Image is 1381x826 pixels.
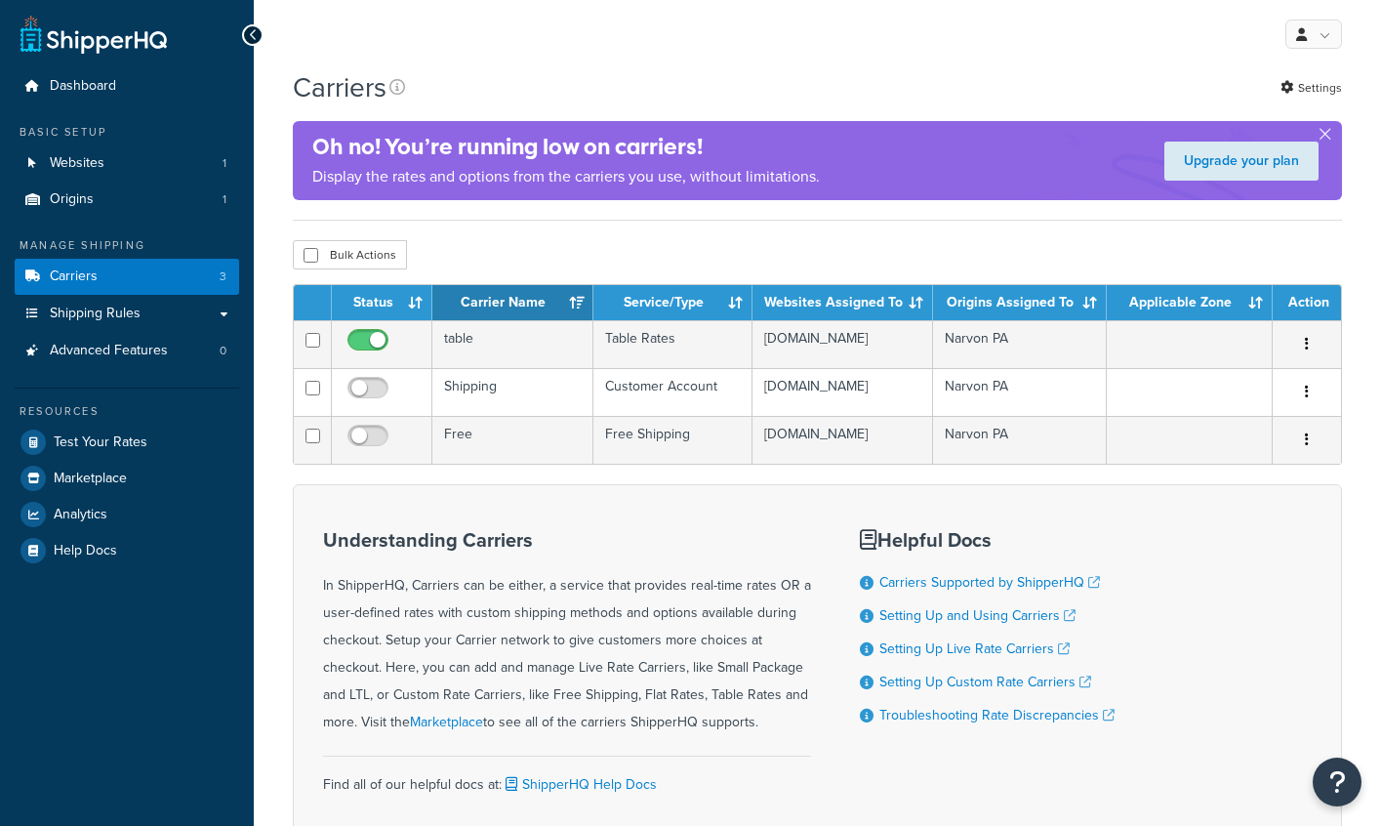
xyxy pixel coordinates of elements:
th: Origins Assigned To: activate to sort column ascending [933,285,1107,320]
a: Marketplace [410,712,483,732]
a: Carriers Supported by ShipperHQ [879,572,1100,593]
span: 0 [220,343,226,359]
a: Websites 1 [15,145,239,182]
div: Find all of our helpful docs at: [323,756,811,799]
a: Help Docs [15,533,239,568]
div: Resources [15,403,239,420]
span: Test Your Rates [54,434,147,451]
li: Advanced Features [15,333,239,369]
td: Narvon PA [933,320,1107,368]
th: Carrier Name: activate to sort column ascending [432,285,593,320]
th: Action [1273,285,1341,320]
th: Service/Type: activate to sort column ascending [593,285,752,320]
span: 3 [220,268,226,285]
td: [DOMAIN_NAME] [752,416,933,464]
li: Websites [15,145,239,182]
a: Dashboard [15,68,239,104]
td: Customer Account [593,368,752,416]
div: Manage Shipping [15,237,239,254]
a: Settings [1280,74,1342,102]
a: Carriers 3 [15,259,239,295]
a: Test Your Rates [15,425,239,460]
a: Upgrade your plan [1164,142,1319,181]
a: Setting Up and Using Carriers [879,605,1076,626]
td: Free Shipping [593,416,752,464]
a: Shipping Rules [15,296,239,332]
th: Status: activate to sort column ascending [332,285,432,320]
p: Display the rates and options from the carriers you use, without limitations. [312,163,820,190]
span: Shipping Rules [50,306,141,322]
a: Origins 1 [15,182,239,218]
th: Applicable Zone: activate to sort column ascending [1107,285,1273,320]
td: Free [432,416,593,464]
span: 1 [223,155,226,172]
a: Troubleshooting Rate Discrepancies [879,705,1115,725]
span: Dashboard [50,78,116,95]
span: Help Docs [54,543,117,559]
li: Carriers [15,259,239,295]
a: Analytics [15,497,239,532]
a: ShipperHQ Help Docs [502,774,657,795]
td: Narvon PA [933,416,1107,464]
li: Origins [15,182,239,218]
button: Open Resource Center [1313,758,1361,806]
h3: Helpful Docs [860,529,1115,551]
button: Bulk Actions [293,240,407,269]
span: Websites [50,155,104,172]
h1: Carriers [293,68,386,106]
h4: Oh no! You’re running low on carriers! [312,131,820,163]
td: [DOMAIN_NAME] [752,368,933,416]
a: Setting Up Custom Rate Carriers [879,672,1091,692]
a: ShipperHQ Home [20,15,167,54]
span: 1 [223,191,226,208]
h3: Understanding Carriers [323,529,811,551]
span: Carriers [50,268,98,285]
td: [DOMAIN_NAME] [752,320,933,368]
div: In ShipperHQ, Carriers can be either, a service that provides real-time rates OR a user-defined r... [323,529,811,736]
td: table [432,320,593,368]
a: Setting Up Live Rate Carriers [879,639,1070,659]
td: Narvon PA [933,368,1107,416]
th: Websites Assigned To: activate to sort column ascending [752,285,933,320]
div: Basic Setup [15,124,239,141]
span: Marketplace [54,471,127,487]
span: Origins [50,191,94,208]
span: Analytics [54,507,107,523]
span: Advanced Features [50,343,168,359]
a: Marketplace [15,461,239,496]
a: Advanced Features 0 [15,333,239,369]
td: Table Rates [593,320,752,368]
td: Shipping [432,368,593,416]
